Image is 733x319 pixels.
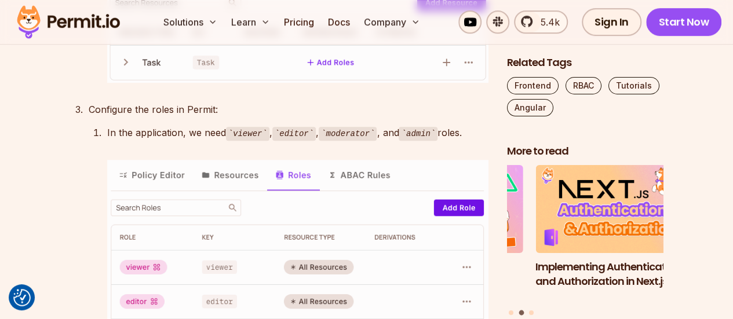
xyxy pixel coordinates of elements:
h3: Implementing Authentication and Authorization in Next.js [535,260,692,289]
button: Go to slide 1 [509,310,513,315]
div: In the application, we need , , , and roles. [107,124,488,141]
a: 5.4k [514,10,568,34]
a: Implementing Authentication and Authorization in Next.jsImplementing Authentication and Authoriza... [535,166,692,303]
code: admin [399,127,437,141]
span: 5.4k [534,15,560,29]
img: Revisit consent button [13,289,31,306]
a: Sign In [582,8,641,36]
code: moderator [319,127,377,141]
a: Docs [323,10,355,34]
button: Go to slide 2 [519,310,524,316]
h2: More to read [507,144,663,159]
h3: Implementing Multi-Tenant RBAC in Nuxt.js [367,260,523,289]
li: 2 of 3 [535,166,692,303]
img: Permit logo [12,2,125,42]
button: Company [359,10,425,34]
img: Implementing Authentication and Authorization in Next.js [535,166,692,254]
a: Frontend [507,77,559,94]
code: editor [272,127,316,141]
h2: Related Tags [507,56,663,70]
a: Start Now [646,8,722,36]
code: viewer [226,127,269,141]
a: Pricing [279,10,319,34]
li: 1 of 3 [367,166,523,303]
button: Learn [227,10,275,34]
div: Posts [507,166,663,317]
a: Angular [507,99,553,116]
div: Configure the roles in Permit: [89,101,488,118]
a: Tutorials [608,77,659,94]
button: Solutions [159,10,222,34]
button: Consent Preferences [13,289,31,306]
a: RBAC [566,77,601,94]
button: Go to slide 3 [529,310,534,315]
